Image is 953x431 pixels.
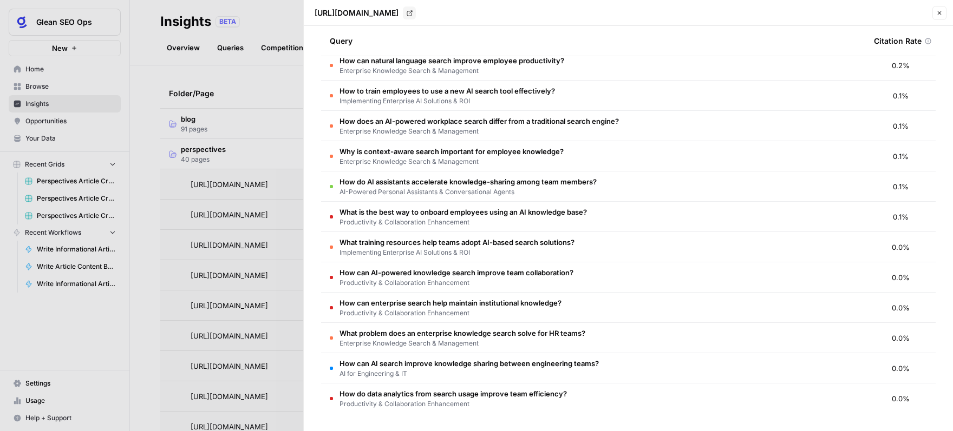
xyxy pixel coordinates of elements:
span: What training resources help teams adopt AI-based search solutions? [340,237,575,248]
span: Productivity & Collaboration Enhancement [340,308,562,318]
span: 0.1% [893,121,909,131]
span: Enterprise Knowledge Search & Management [340,157,564,167]
span: 0.0% [892,302,910,313]
span: 0.0% [892,393,910,404]
span: How can natural language search improve employee productivity? [340,55,564,66]
span: Enterprise Knowledge Search & Management [340,339,585,348]
span: Enterprise Knowledge Search & Management [340,66,564,76]
span: 0.0% [892,333,910,343]
span: How to train employees to use a new AI search tool effectively? [340,85,555,96]
span: What is the best way to onboard employees using an AI knowledge base? [340,207,587,217]
span: Enterprise Knowledge Search & Management [340,127,619,136]
span: How do AI assistants accelerate knowledge-sharing among team members? [340,176,597,187]
span: Why is context-aware search important for employee knowledge? [340,146,564,157]
span: 0.1% [893,151,909,162]
span: How does an AI-powered workplace search differ from a traditional search engine? [340,116,619,127]
span: What problem does an enterprise knowledge search solve for HR teams? [340,328,585,339]
span: Implementing Enterprise AI Solutions & ROI [340,248,575,257]
span: 0.1% [893,90,909,101]
span: 0.0% [892,272,910,283]
span: How can enterprise search help maintain institutional knowledge? [340,297,562,308]
span: How can AI search improve knowledge sharing between engineering teams? [340,358,599,369]
span: Citation Rate [874,36,922,47]
span: Productivity & Collaboration Enhancement [340,278,573,288]
span: 0.0% [892,242,910,253]
span: Implementing Enterprise AI Solutions & ROI [340,96,555,106]
span: 0.1% [893,181,909,192]
div: Query [330,26,857,56]
span: 0.0% [892,363,910,374]
span: Productivity & Collaboration Enhancement [340,399,567,409]
a: Go to page https://www.glean.com/perspectives/how-ai-powered-search-improves-onboarding-for-new-e... [403,6,416,19]
span: How can AI-powered knowledge search improve team collaboration? [340,267,573,278]
span: 0.1% [893,211,909,222]
span: AI for Engineering & IT [340,369,599,379]
span: How do data analytics from search usage improve team efficiency? [340,388,567,399]
span: AI-Powered Personal Assistants & Conversational Agents [340,187,597,197]
span: Productivity & Collaboration Enhancement [340,217,587,227]
p: [URL][DOMAIN_NAME] [315,8,399,18]
span: 0.2% [892,60,910,71]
